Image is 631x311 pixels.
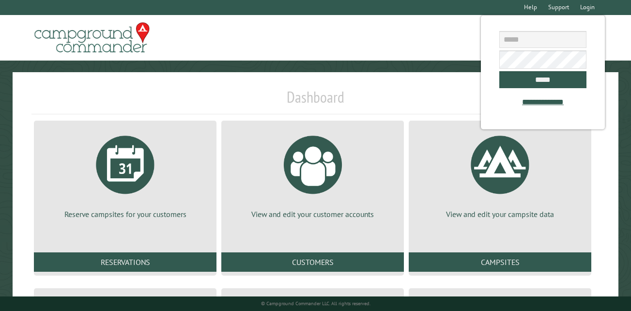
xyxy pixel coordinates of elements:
a: View and edit your customer accounts [233,128,392,219]
img: Campground Commander [31,19,153,57]
a: Customers [221,252,404,272]
a: Reserve campsites for your customers [46,128,205,219]
a: Campsites [409,252,591,272]
a: Reservations [34,252,216,272]
p: View and edit your customer accounts [233,209,392,219]
small: © Campground Commander LLC. All rights reserved. [261,300,370,307]
h1: Dashboard [31,88,600,114]
p: View and edit your campsite data [420,209,580,219]
a: View and edit your campsite data [420,128,580,219]
p: Reserve campsites for your customers [46,209,205,219]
